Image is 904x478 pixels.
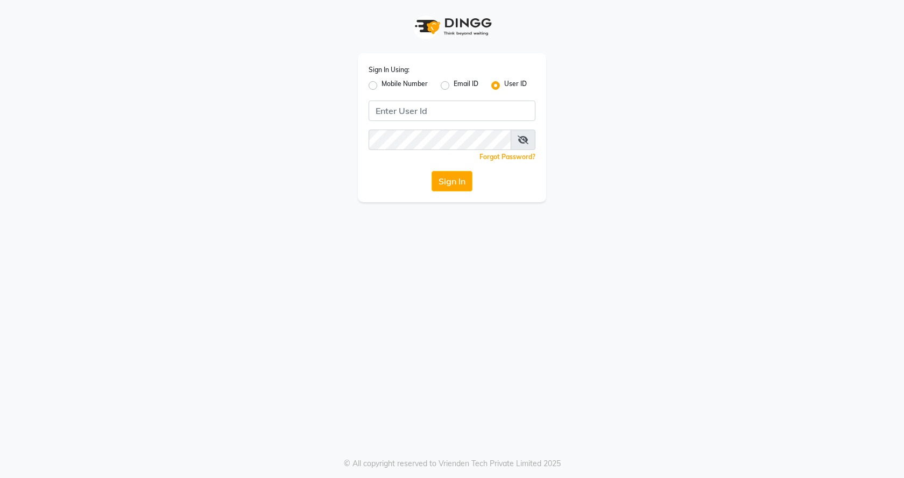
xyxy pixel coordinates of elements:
[432,171,472,191] button: Sign In
[479,153,535,161] a: Forgot Password?
[369,101,535,121] input: Username
[504,79,527,92] label: User ID
[382,79,428,92] label: Mobile Number
[409,11,495,42] img: logo1.svg
[369,130,511,150] input: Username
[369,65,409,75] label: Sign In Using:
[454,79,478,92] label: Email ID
